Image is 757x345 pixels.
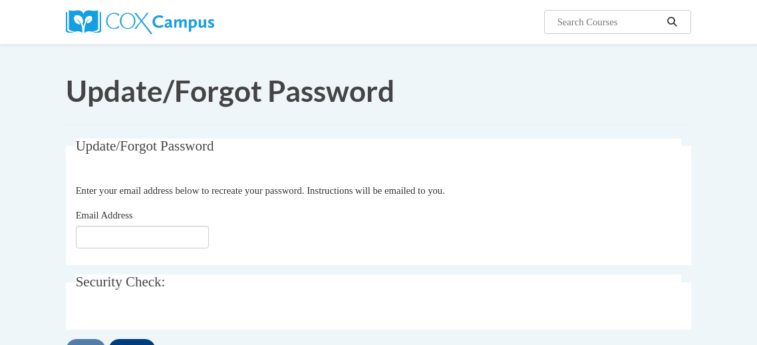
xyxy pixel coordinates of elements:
[667,17,679,27] i: 
[556,14,663,30] input: Search Courses
[76,210,133,220] span: Email Address
[76,274,166,290] span: Security Check:
[66,15,214,27] a: Cox Campus
[76,138,214,154] span: Update/Forgot Password
[66,73,394,108] span: Update/Forgot Password
[76,226,209,248] input: Email
[76,185,445,196] span: Enter your email address below to recreate your password. Instructions will be emailed to you.
[66,10,214,34] img: Cox Campus
[663,14,682,30] button: Search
